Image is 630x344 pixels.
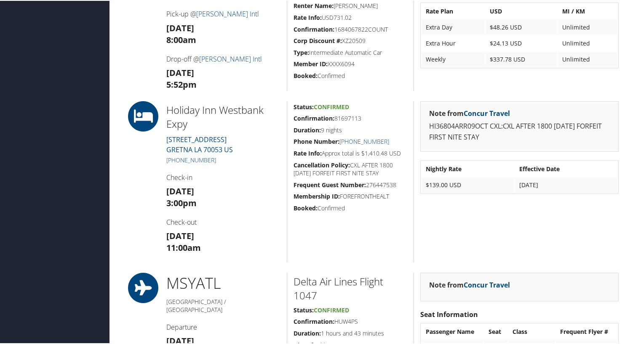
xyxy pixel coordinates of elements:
[166,8,280,18] h4: Pick-up @
[166,102,280,130] h2: Holiday Inn Westbank Expy
[294,274,407,302] h2: Delta Air Lines Flight 1047
[558,51,617,66] td: Unlimited
[294,71,318,79] strong: Booked:
[294,102,314,110] strong: Status:
[294,36,342,44] strong: Corp Discount #:
[166,322,280,331] h4: Departure
[294,48,407,56] h5: Intermediate Automatic Car
[166,185,194,196] strong: [DATE]
[294,203,318,211] strong: Booked:
[294,180,407,188] h5: 276447538
[294,1,334,9] strong: Renter Name:
[486,35,557,50] td: $24.13 USD
[294,203,407,212] h5: Confirmed
[294,59,407,67] h5: XXXX6094
[294,180,366,188] strong: Frequent Guest Number:
[556,323,617,339] th: Frequent Flyer #
[422,323,483,339] th: Passenger Name
[422,3,484,18] th: Rate Plan
[422,51,484,66] td: Weekly
[294,13,322,21] strong: Rate Info:
[166,78,197,89] strong: 5:52pm
[558,19,617,34] td: Unlimited
[166,229,194,241] strong: [DATE]
[166,172,280,181] h4: Check-in
[294,125,407,134] h5: 9 nights
[199,54,262,63] a: [PERSON_NAME] Intl
[294,160,350,168] strong: Cancellation Policy:
[166,196,197,208] strong: 3:00pm
[294,113,334,121] strong: Confirmation:
[508,323,555,339] th: Class
[558,3,617,18] th: MI / KM
[166,155,216,163] a: [PHONE_NUMBER]
[294,148,322,156] strong: Rate Info:
[166,54,280,63] h4: Drop-off @
[294,317,334,325] strong: Confirmation:
[294,13,407,21] h5: USD731.02
[422,19,484,34] td: Extra Day
[294,317,407,325] h5: HUW4PS
[429,120,610,142] p: HI36804ARR09OCT CXL:CXL AFTER 1800 [DATE] FORFEIT FIRST NITE STAY
[429,108,510,117] strong: Note from
[294,48,309,56] strong: Type:
[515,161,617,176] th: Effective Date
[294,113,407,122] h5: 81697113
[166,241,201,253] strong: 11:00am
[422,35,484,50] td: Extra Hour
[484,323,507,339] th: Seat
[294,36,407,44] h5: XZ20509
[486,51,557,66] td: $337.78 USD
[294,148,407,157] h5: Approx total is $1,410.48 USD
[166,272,280,293] h1: MSY ATL
[166,217,280,226] h4: Check-out
[166,297,280,313] h5: [GEOGRAPHIC_DATA] / [GEOGRAPHIC_DATA]
[464,279,510,289] a: Concur Travel
[294,71,407,79] h5: Confirmed
[166,134,233,153] a: [STREET_ADDRESS]GRETNA LA 70053 US
[422,161,514,176] th: Nightly Rate
[294,125,321,133] strong: Duration:
[420,309,478,318] strong: Seat Information
[294,191,407,200] h5: FOREFRONTHEALT
[294,24,334,32] strong: Confirmation:
[166,66,194,78] strong: [DATE]
[314,102,349,110] span: Confirmed
[294,328,407,337] h5: 1 hours and 43 minutes
[294,160,407,177] h5: CXL AFTER 1800 [DATE] FORFEIT FIRST NITE STAY
[294,137,339,145] strong: Phone Number:
[294,191,340,199] strong: Membership ID:
[166,21,194,33] strong: [DATE]
[429,279,510,289] strong: Note from
[294,1,407,9] h5: [PERSON_NAME]
[486,19,557,34] td: $48.26 USD
[486,3,557,18] th: USD
[196,8,259,18] a: [PERSON_NAME] Intl
[422,177,514,192] td: $139.00 USD
[294,24,407,33] h5: 1684067822COUNT
[339,137,389,145] a: [PHONE_NUMBER]
[464,108,510,117] a: Concur Travel
[294,328,321,336] strong: Duration:
[314,305,349,313] span: Confirmed
[294,305,314,313] strong: Status:
[515,177,617,192] td: [DATE]
[166,33,196,45] strong: 8:00am
[294,59,328,67] strong: Member ID:
[558,35,617,50] td: Unlimited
